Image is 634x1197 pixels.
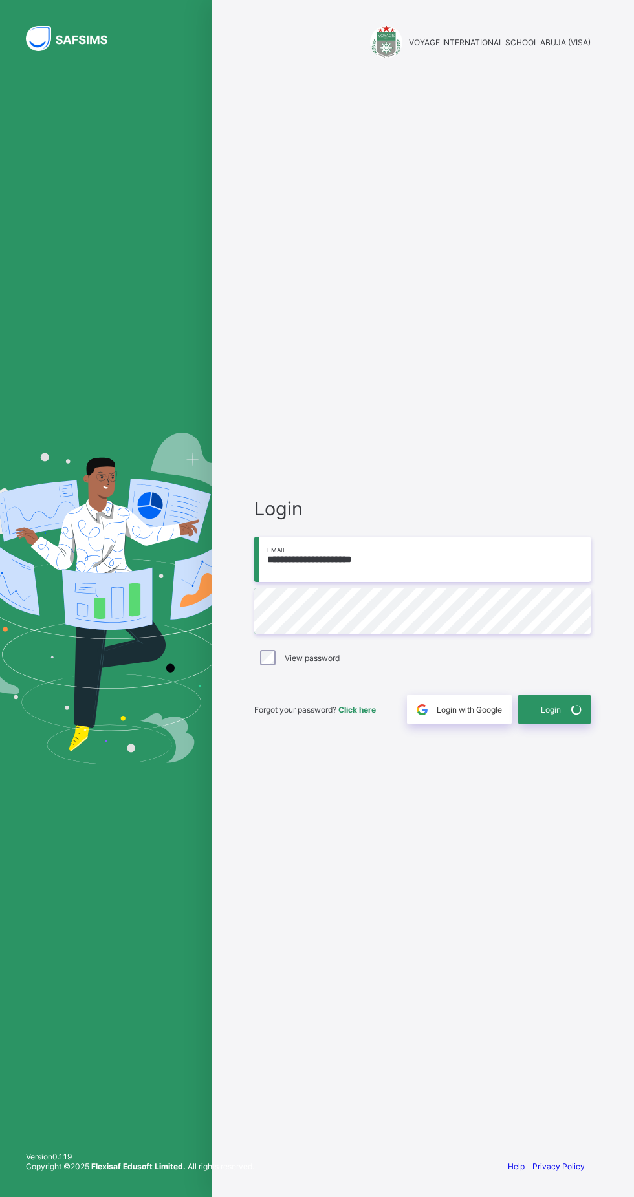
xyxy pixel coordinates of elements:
[409,38,591,47] span: VOYAGE INTERNATIONAL SCHOOL ABUJA (VISA)
[508,1161,525,1171] a: Help
[254,497,591,520] span: Login
[254,705,376,715] span: Forgot your password?
[541,705,561,715] span: Login
[415,702,430,717] img: google.396cfc9801f0270233282035f929180a.svg
[338,705,376,715] a: Click here
[26,1161,254,1171] span: Copyright © 2025 All rights reserved.
[26,1152,254,1161] span: Version 0.1.19
[26,26,123,51] img: SAFSIMS Logo
[532,1161,585,1171] a: Privacy Policy
[285,653,340,663] label: View password
[91,1161,186,1171] strong: Flexisaf Edusoft Limited.
[437,705,502,715] span: Login with Google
